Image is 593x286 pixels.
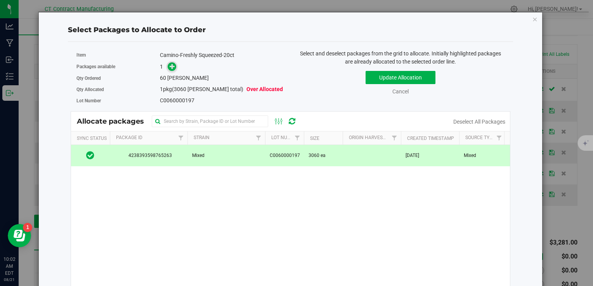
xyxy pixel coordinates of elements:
[453,119,505,125] a: Deselect All Packages
[309,152,326,159] span: 3060 ea
[152,115,268,127] input: Search by Strain, Package ID or Lot Number
[86,150,94,161] span: In Sync
[252,131,265,145] a: Filter
[160,86,283,92] span: pkg
[114,152,183,159] span: 4238393598765263
[160,51,285,59] div: Camino-Freshly Squeezed-20ct
[291,131,304,145] a: Filter
[175,131,187,145] a: Filter
[8,224,31,247] iframe: Resource center
[493,131,506,145] a: Filter
[465,135,495,140] a: Source Type
[172,86,243,92] span: (3060 [PERSON_NAME] total)
[77,117,152,126] span: Allocate packages
[160,64,163,70] span: 1
[366,71,435,84] button: Update Allocation
[76,75,160,82] label: Qty Ordered
[160,75,166,81] span: 60
[76,86,160,93] label: Qty Allocated
[194,135,210,140] a: Strain
[160,97,194,103] span: C0060000197
[388,131,401,145] a: Filter
[407,136,454,141] a: Created Timestamp
[76,97,160,104] label: Lot Number
[349,135,388,140] a: Origin Harvests
[310,136,319,141] a: Size
[392,88,409,95] a: Cancel
[160,86,163,92] span: 1
[192,152,205,159] span: Mixed
[23,223,32,232] iframe: Resource center unread badge
[300,50,501,65] span: Select and deselect packages from the grid to allocate. Initially highlighted packages are alread...
[271,135,299,140] a: Lot Number
[76,63,160,70] label: Packages available
[167,75,209,81] span: [PERSON_NAME]
[68,25,513,35] div: Select Packages to Allocate to Order
[77,136,107,141] a: Sync Status
[270,152,300,159] span: C0060000197
[116,135,142,140] a: Package Id
[246,86,283,92] span: Over Allocated
[76,52,160,59] label: Item
[406,152,419,159] span: [DATE]
[464,152,476,159] span: Mixed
